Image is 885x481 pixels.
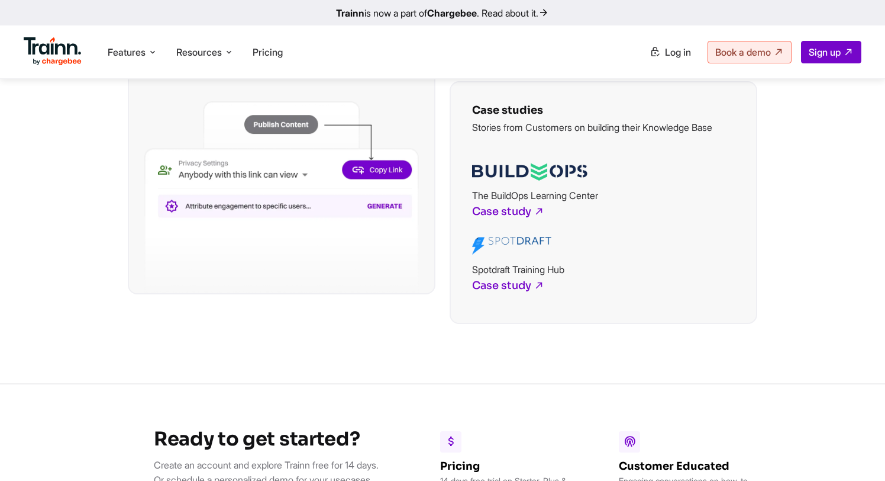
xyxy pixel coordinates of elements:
[472,279,544,292] a: Case study
[801,41,861,63] a: Sign up
[826,424,885,481] iframe: Chat Widget
[176,46,222,59] span: Resources
[253,46,283,58] a: Pricing
[144,101,419,293] img: Capture any workflow with guide | Interactive guides by trainn
[715,46,771,58] span: Book a demo
[108,46,146,59] span: Features
[708,41,792,63] a: Book a demo
[619,460,755,473] h6: Customer Educated
[472,237,551,255] img: Capture any workflow with guide | Interactive guides by trainn
[642,41,698,63] a: Log in
[336,7,364,19] b: Trainn
[472,120,735,134] p: Stories from Customers on building their Knowledge Base
[472,104,735,117] h3: Case studies
[472,188,735,203] p: The BuildOps Learning Center
[665,46,691,58] span: Log in
[809,46,841,58] span: Sign up
[427,7,477,19] b: Chargebee
[472,262,735,277] p: Spotdraft Training Hub
[24,37,82,66] img: Trainn Logo
[154,427,379,451] h3: Ready to get started?
[472,205,544,218] a: Case study
[472,163,587,181] img: Capture any workflow with guide | Interactive guides by trainn
[440,460,576,473] h6: Pricing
